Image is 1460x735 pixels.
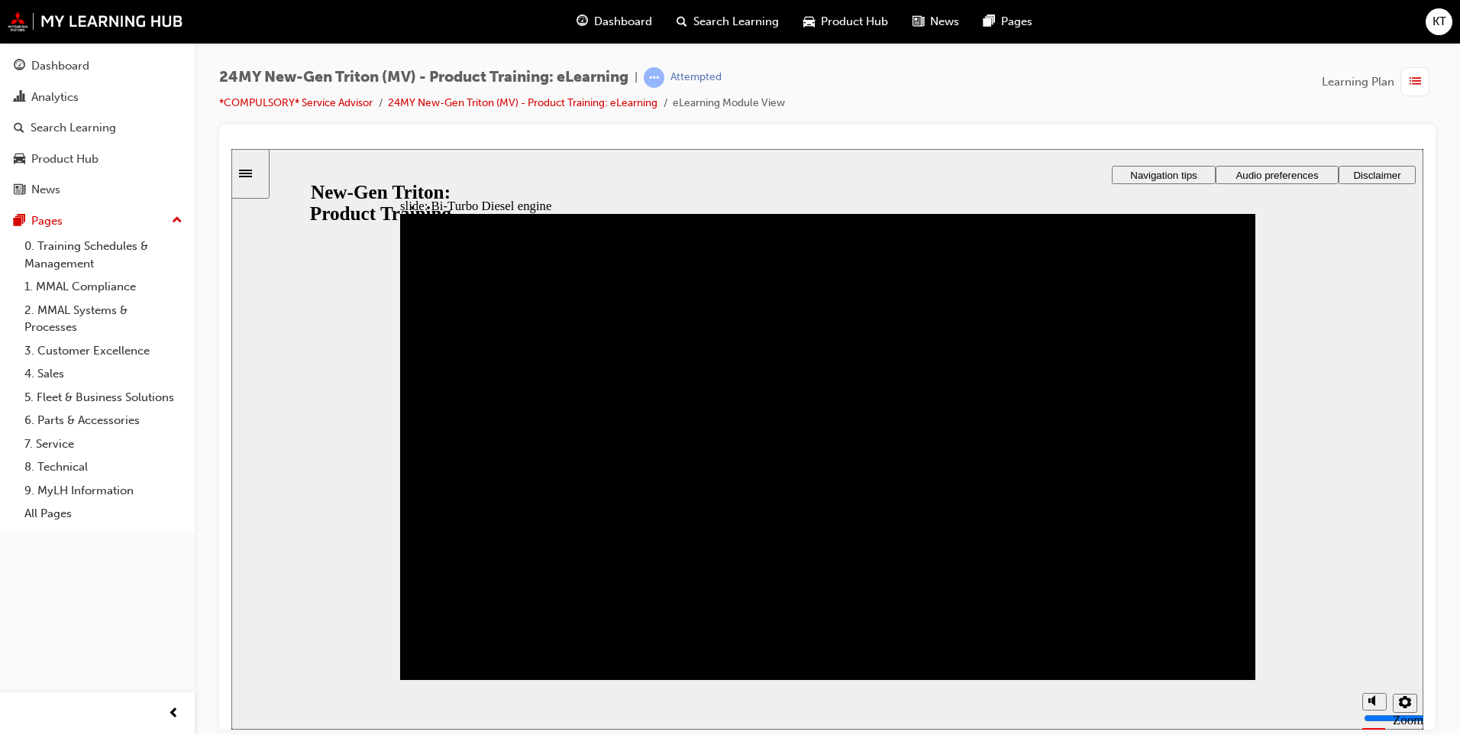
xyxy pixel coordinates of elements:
[803,12,815,31] span: car-icon
[1322,67,1436,96] button: Learning Plan
[168,704,179,724] span: prev-icon
[18,362,189,386] a: 4. Sales
[1001,13,1032,31] span: Pages
[984,17,1107,35] button: Audio preferences
[14,153,25,167] span: car-icon
[18,299,189,339] a: 2. MMAL Systems & Processes
[1433,13,1446,31] span: KT
[14,215,25,228] span: pages-icon
[670,70,722,85] div: Attempted
[899,21,965,32] span: Navigation tips
[31,151,99,168] div: Product Hub
[635,69,638,86] span: |
[594,13,652,31] span: Dashboard
[1161,545,1186,564] button: Settings
[31,181,60,199] div: News
[6,49,189,207] button: DashboardAnalyticsSearch LearningProduct HubNews
[31,212,63,230] div: Pages
[880,17,984,35] button: Navigation tips
[673,95,785,112] li: eLearning Module View
[219,96,373,109] a: *COMPULSORY* Service Advisor
[1132,563,1231,575] input: volume
[18,409,189,432] a: 6. Parts & Accessories
[14,91,25,105] span: chart-icon
[6,207,189,235] button: Pages
[6,145,189,173] a: Product Hub
[1107,17,1184,35] button: Disclaimer
[6,114,189,142] a: Search Learning
[912,12,924,31] span: news-icon
[18,386,189,410] a: 5. Fleet & Business Solutions
[6,52,189,80] a: Dashboard
[18,455,189,479] a: 8. Technical
[644,67,664,88] span: learningRecordVerb_ATTEMPT-icon
[930,13,959,31] span: News
[6,176,189,204] a: News
[564,6,664,37] a: guage-iconDashboard
[693,13,779,31] span: Search Learning
[8,11,183,31] img: mmal
[791,6,900,37] a: car-iconProduct Hub
[18,432,189,456] a: 7. Service
[18,339,189,363] a: 3. Customer Excellence
[821,13,888,31] span: Product Hub
[664,6,791,37] a: search-iconSearch Learning
[18,502,189,526] a: All Pages
[1131,544,1155,562] button: Mute (Ctrl+Alt+M)
[677,12,687,31] span: search-icon
[14,60,25,73] span: guage-icon
[388,96,657,109] a: 24MY New-Gen Triton (MV) - Product Training: eLearning
[1161,564,1192,609] label: Zoom to fit
[577,12,588,31] span: guage-icon
[18,235,189,275] a: 0. Training Schedules & Management
[31,89,79,106] div: Analytics
[900,6,971,37] a: news-iconNews
[1123,531,1184,581] div: misc controls
[1322,73,1394,91] span: Learning Plan
[14,121,24,135] span: search-icon
[6,83,189,112] a: Analytics
[1426,8,1452,35] button: KT
[31,119,116,137] div: Search Learning
[14,183,25,197] span: news-icon
[984,12,995,31] span: pages-icon
[1410,73,1421,92] span: list-icon
[172,211,182,231] span: up-icon
[1004,21,1087,32] span: Audio preferences
[18,275,189,299] a: 1. MMAL Compliance
[219,69,628,86] span: 24MY New-Gen Triton (MV) - Product Training: eLearning
[18,479,189,503] a: 9. MyLH Information
[971,6,1045,37] a: pages-iconPages
[31,57,89,75] div: Dashboard
[1122,21,1169,32] span: Disclaimer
